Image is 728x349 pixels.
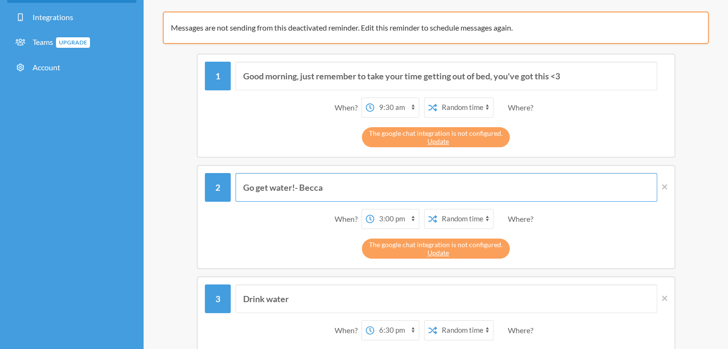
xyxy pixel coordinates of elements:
[33,12,73,22] span: Integrations
[235,173,657,202] input: Message
[362,127,510,147] div: The google chat integration is not configured.
[171,22,694,33] p: Messages are not sending from this deactivated reminder. Edit this reminder to schedule messages ...
[7,57,136,78] a: Account
[508,320,537,340] div: Where?
[508,209,537,229] div: Where?
[235,62,657,90] input: Message
[56,37,90,48] span: Upgrade
[335,320,361,340] div: When?
[427,249,449,257] a: Update
[7,7,136,28] a: Integrations
[335,209,361,229] div: When?
[33,37,90,46] span: Teams
[362,239,510,259] div: The google chat integration is not configured.
[508,98,537,118] div: Where?
[335,98,361,118] div: When?
[427,137,449,145] a: Update
[7,32,136,53] a: TeamsUpgrade
[33,63,60,72] span: Account
[235,284,657,313] input: Message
